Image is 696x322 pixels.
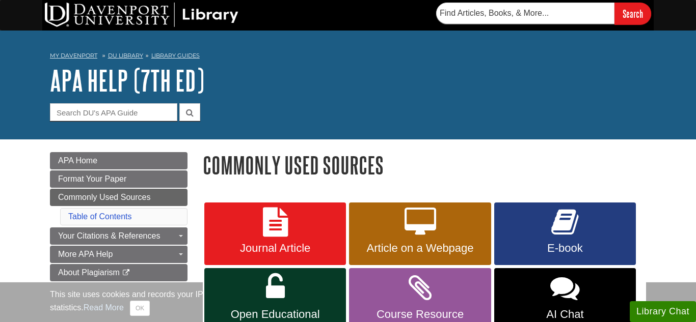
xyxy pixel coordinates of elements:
[50,189,188,206] a: Commonly Used Sources
[108,52,143,59] a: DU Library
[212,242,338,255] span: Journal Article
[349,202,491,266] a: Article on a Webpage
[204,202,346,266] a: Journal Article
[50,51,97,60] a: My Davenport
[45,3,238,27] img: DU Library
[50,103,177,121] input: Search DU's APA Guide
[50,152,188,169] a: APA Home
[130,301,150,316] button: Close
[68,212,132,221] a: Table of Contents
[50,170,188,188] a: Format Your Paper
[203,152,646,178] h1: Commonly Used Sources
[357,242,483,255] span: Article on a Webpage
[494,202,636,266] a: E-book
[614,3,651,24] input: Search
[436,3,651,24] form: Searches DU Library's articles, books, and more
[58,268,120,277] span: About Plagiarism
[58,156,97,165] span: APA Home
[58,250,113,258] span: More APA Help
[50,246,188,263] a: More APA Help
[50,227,188,245] a: Your Citations & References
[151,52,200,59] a: Library Guides
[502,242,628,255] span: E-book
[50,65,204,96] a: APA Help (7th Ed)
[84,303,124,312] a: Read More
[122,270,130,276] i: This link opens in a new window
[630,301,696,322] button: Library Chat
[50,264,188,281] a: About Plagiarism
[58,174,126,183] span: Format Your Paper
[58,231,160,240] span: Your Citations & References
[50,152,188,281] div: Guide Page Menu
[436,3,614,24] input: Find Articles, Books, & More...
[58,193,150,201] span: Commonly Used Sources
[50,49,646,65] nav: breadcrumb
[502,308,628,321] span: AI Chat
